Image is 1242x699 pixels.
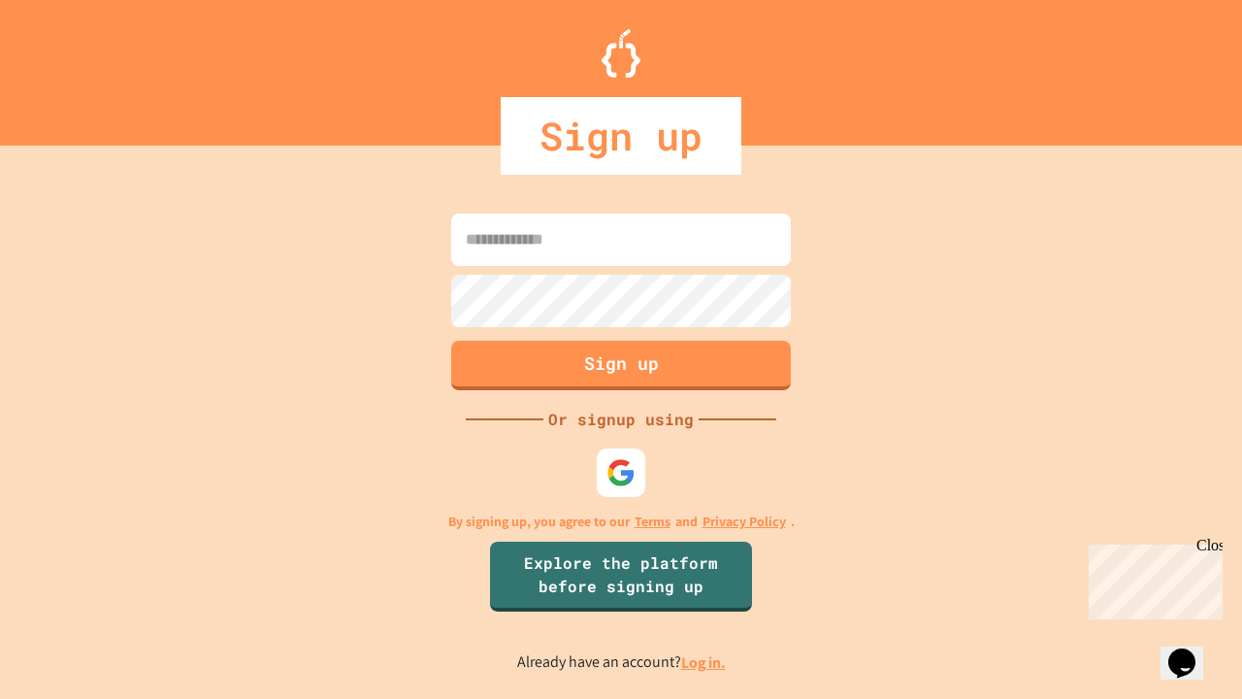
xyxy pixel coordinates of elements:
[602,29,640,78] img: Logo.svg
[681,652,726,673] a: Log in.
[8,8,134,123] div: Chat with us now!Close
[517,650,726,675] p: Already have an account?
[490,542,752,612] a: Explore the platform before signing up
[1081,537,1223,619] iframe: chat widget
[451,341,791,390] button: Sign up
[543,408,699,431] div: Or signup using
[1160,621,1223,680] iframe: chat widget
[448,512,795,532] p: By signing up, you agree to our and .
[635,512,670,532] a: Terms
[606,458,636,487] img: google-icon.svg
[703,512,786,532] a: Privacy Policy
[501,97,741,175] div: Sign up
